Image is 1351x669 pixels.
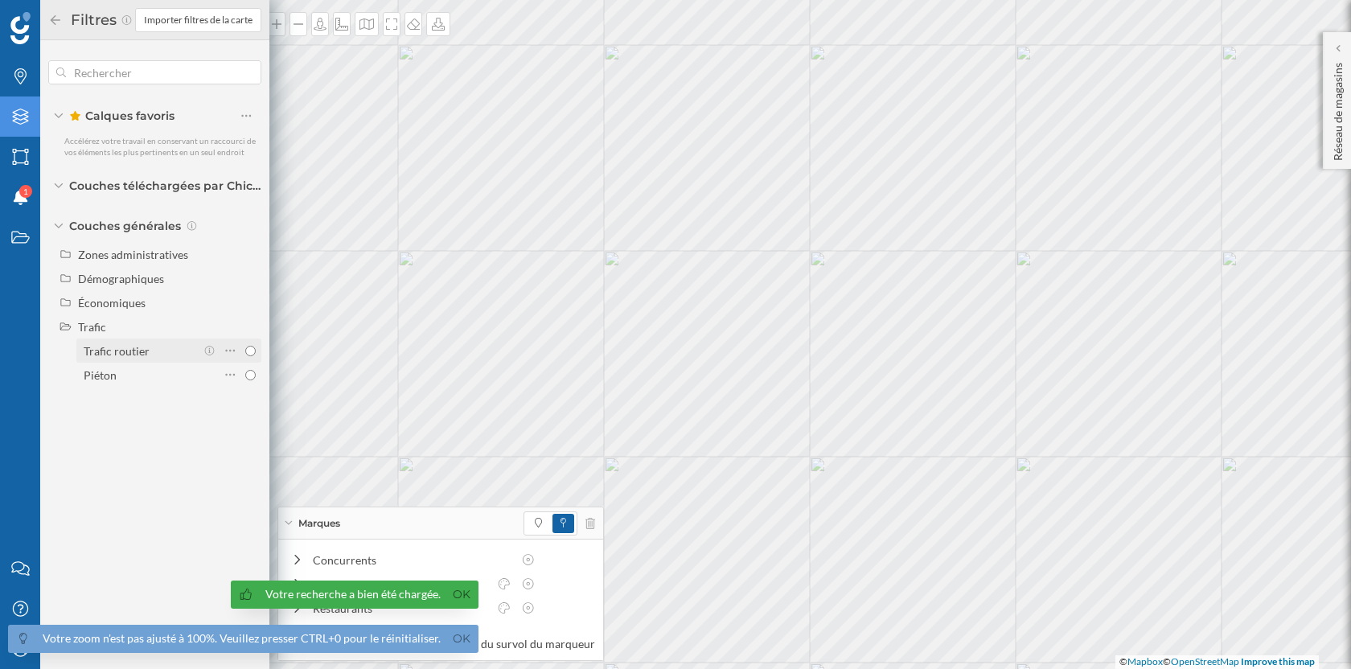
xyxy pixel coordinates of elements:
[63,7,121,33] h2: Filtres
[69,178,261,194] span: Couches téléchargées par Chicken Street [GEOGRAPHIC_DATA]
[144,13,253,27] span: Importer filtres de la carte
[265,586,441,602] div: Votre recherche a bien été chargée.
[1115,655,1319,669] div: © ©
[78,272,164,285] div: Démographiques
[1241,655,1315,667] a: Improve this map
[245,346,256,356] input: Trafic routier
[78,248,188,261] div: Zones administratives
[245,370,256,380] input: Piéton
[78,296,146,310] div: Économiques
[43,630,441,646] div: Votre zoom n'est pas ajusté à 100%. Veuillez presser CTRL+0 pour le réinitialiser.
[23,183,28,199] span: 1
[64,136,256,157] span: Accélérez votre travail en conservant un raccourci de vos éléments les plus pertinents en un seul...
[69,218,181,234] span: Couches générales
[298,516,340,531] span: Marques
[34,11,92,26] span: Support
[10,12,31,44] img: Logo Geoblink
[78,320,106,334] div: Trafic
[449,585,474,604] a: Ok
[84,368,117,382] div: Piéton
[69,108,175,124] span: Calques favoris
[313,552,512,568] div: Concurrents
[313,576,488,593] div: Restauration Rapide
[1171,655,1239,667] a: OpenStreetMap
[84,344,150,358] div: Trafic routier
[1127,655,1163,667] a: Mapbox
[449,630,474,648] a: Ok
[1330,56,1346,161] p: Réseau de magasins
